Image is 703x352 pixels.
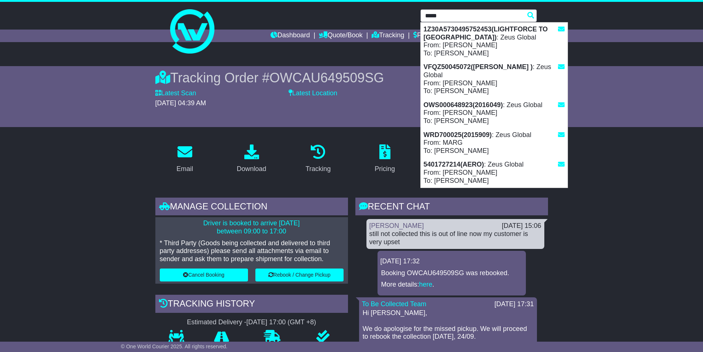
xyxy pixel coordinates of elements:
a: To Be Collected Team [362,300,427,308]
strong: 1Z30A5730495752453(LIGHTFORCE TO [GEOGRAPHIC_DATA]) [424,25,548,41]
span: © One World Courier 2025. All rights reserved. [121,344,228,349]
div: : Zeus Global From: [PERSON_NAME] To: [PERSON_NAME] [421,23,568,60]
div: Manage collection [155,198,348,218]
strong: OWS000648923(2016049) [424,101,503,109]
a: Tracking [372,30,404,42]
p: Booking OWCAU649509SG was rebooked. [381,269,522,277]
div: Tracking history [155,295,348,315]
p: Driver is booked to arrive [DATE] between 09:00 to 17:00 [160,219,344,235]
label: Latest Location [289,89,337,98]
span: [DATE] 04:39 AM [155,99,206,107]
span: OWCAU649509SG [269,70,384,85]
div: [DATE] 17:32 [380,257,523,266]
strong: WRD700025(2015909) [424,131,492,139]
div: : Zeus Global From: [PERSON_NAME] To: [PERSON_NAME] [421,158,568,188]
a: Pricing [370,142,400,177]
div: [DATE] 15:06 [502,222,541,230]
div: [DATE] 17:31 [494,300,534,308]
div: Email [176,164,193,174]
a: Email [172,142,198,177]
a: Quote/Book [319,30,362,42]
p: * Third Party (Goods being collected and delivered to third party addresses) please send all atta... [160,239,344,263]
div: Tracking [306,164,331,174]
strong: VFQZ50045072([PERSON_NAME] ) [424,63,533,71]
p: More details: . [381,281,522,289]
a: Financials [413,30,447,42]
a: here [419,281,433,288]
div: [DATE] 17:00 (GMT +8) [247,318,316,327]
button: Cancel Booking [160,269,248,281]
a: [PERSON_NAME] [369,222,424,229]
div: RECENT CHAT [355,198,548,218]
div: Pricing [375,164,395,174]
a: Tracking [301,142,335,177]
div: Download [237,164,266,174]
label: Latest Scan [155,89,196,98]
a: Download [232,142,271,177]
div: : Zeus Global From: [PERSON_NAME] To: [PERSON_NAME] [421,60,568,98]
div: Estimated Delivery - [155,318,348,327]
div: : Zeus Global From: MARG To: [PERSON_NAME] [421,128,568,158]
div: : Zeus Global From: [PERSON_NAME] To: [PERSON_NAME] [421,98,568,128]
a: Dashboard [270,30,310,42]
strong: 5401727214(AERO) [424,161,484,168]
button: Rebook / Change Pickup [255,269,344,281]
div: still not collected this is out of line now my customer is very upset [369,230,541,246]
div: Tracking Order # [155,70,548,86]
